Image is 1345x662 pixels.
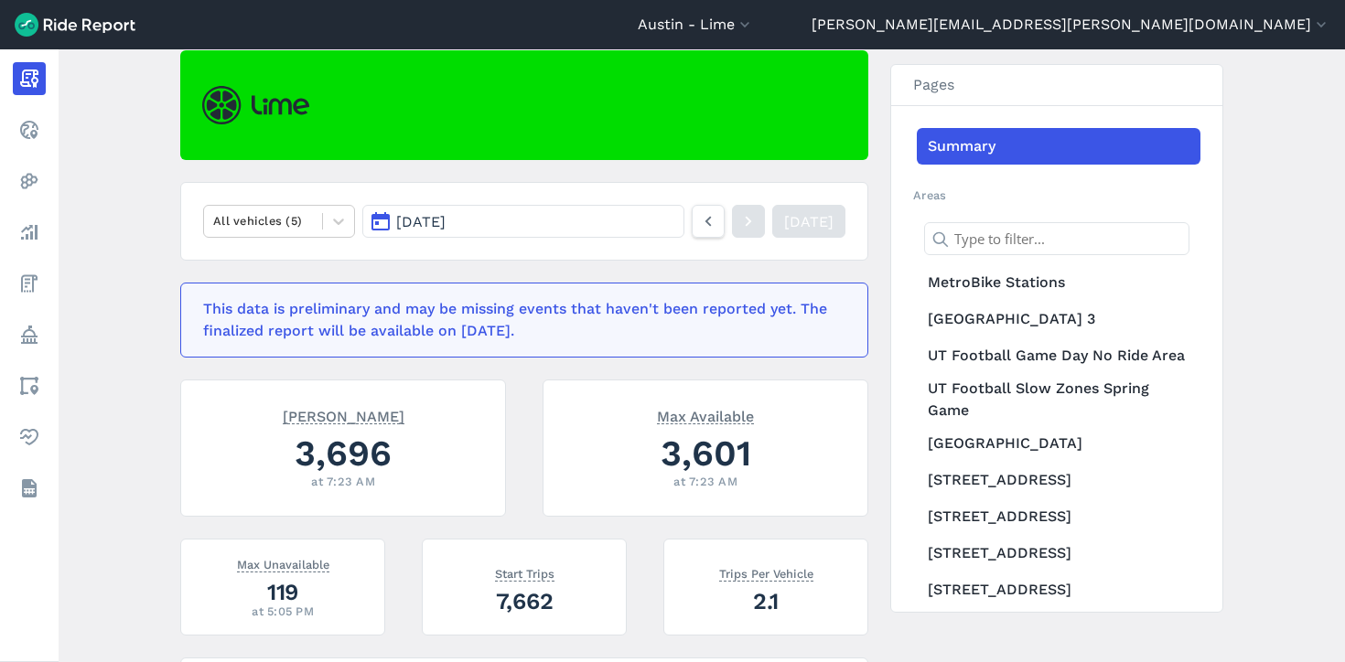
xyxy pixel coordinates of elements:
[203,428,483,478] div: 3,696
[565,473,845,490] div: at 7:23 AM
[13,113,46,146] a: Realtime
[917,498,1200,535] a: [STREET_ADDRESS]
[15,13,135,37] img: Ride Report
[362,205,684,238] button: [DATE]
[917,374,1200,425] a: UT Football Slow Zones Spring Game
[203,576,362,608] div: 119
[237,554,329,572] span: Max Unavailable
[812,14,1330,36] button: [PERSON_NAME][EMAIL_ADDRESS][PERSON_NAME][DOMAIN_NAME]
[13,369,46,402] a: Areas
[917,337,1200,374] a: UT Football Game Day No Ride Area
[891,65,1222,106] h3: Pages
[13,165,46,198] a: Heatmaps
[283,406,404,424] span: [PERSON_NAME]
[719,563,813,582] span: Trips Per Vehicle
[917,301,1200,337] a: [GEOGRAPHIC_DATA] 3
[638,14,754,36] button: Austin - Lime
[657,406,754,424] span: Max Available
[203,473,483,490] div: at 7:23 AM
[203,603,362,620] div: at 5:05 PM
[445,585,604,617] div: 7,662
[13,421,46,454] a: Health
[13,216,46,249] a: Analyze
[917,425,1200,462] a: [GEOGRAPHIC_DATA]
[565,428,845,478] div: 3,601
[13,62,46,95] a: Report
[917,608,1200,645] a: [STREET_ADDRESS]
[917,462,1200,498] a: [STREET_ADDRESS]
[13,318,46,351] a: Policy
[495,563,554,582] span: Start Trips
[686,585,845,617] div: 2.1
[13,472,46,505] a: Datasets
[917,264,1200,301] a: MetroBike Stations
[913,187,1200,204] h2: Areas
[202,86,309,124] img: Lime
[396,213,446,230] span: [DATE]
[203,298,834,342] div: This data is preliminary and may be missing events that haven't been reported yet. The finalized ...
[924,222,1189,255] input: Type to filter...
[917,535,1200,571] a: [STREET_ADDRESS]
[13,267,46,300] a: Fees
[772,205,845,238] a: [DATE]
[917,571,1200,608] a: [STREET_ADDRESS]
[917,128,1200,165] a: Summary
